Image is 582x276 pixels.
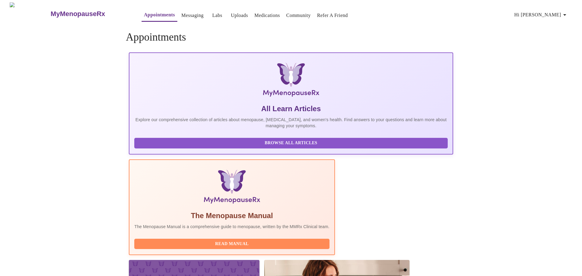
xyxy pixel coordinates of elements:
[142,9,177,22] button: Appointments
[165,170,298,206] img: Menopause Manual
[134,117,448,129] p: Explore our comprehensive collection of articles about menopause, [MEDICAL_DATA], and women's hea...
[229,9,251,22] button: Uploads
[134,138,448,148] button: Browse All Articles
[140,240,323,248] span: Read Manual
[284,9,313,22] button: Community
[252,9,282,22] button: Medications
[10,2,50,25] img: MyMenopauseRx Logo
[134,224,329,230] p: The Menopause Manual is a comprehensive guide to menopause, written by the MMRx Clinical team.
[315,9,350,22] button: Refer a Friend
[144,11,175,19] a: Appointments
[231,11,248,20] a: Uploads
[514,11,568,19] span: Hi [PERSON_NAME]
[134,211,329,221] h5: The Menopause Manual
[183,63,399,99] img: MyMenopauseRx Logo
[134,104,448,114] h5: All Learn Articles
[212,11,222,20] a: Labs
[179,9,206,22] button: Messaging
[512,9,571,21] button: Hi [PERSON_NAME]
[286,11,311,20] a: Community
[317,11,348,20] a: Refer a Friend
[134,241,331,246] a: Read Manual
[51,10,105,18] h3: MyMenopauseRx
[126,31,456,43] h4: Appointments
[208,9,227,22] button: Labs
[50,3,129,25] a: MyMenopauseRx
[140,139,442,147] span: Browse All Articles
[134,239,329,249] button: Read Manual
[181,11,203,20] a: Messaging
[134,140,449,145] a: Browse All Articles
[254,11,280,20] a: Medications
